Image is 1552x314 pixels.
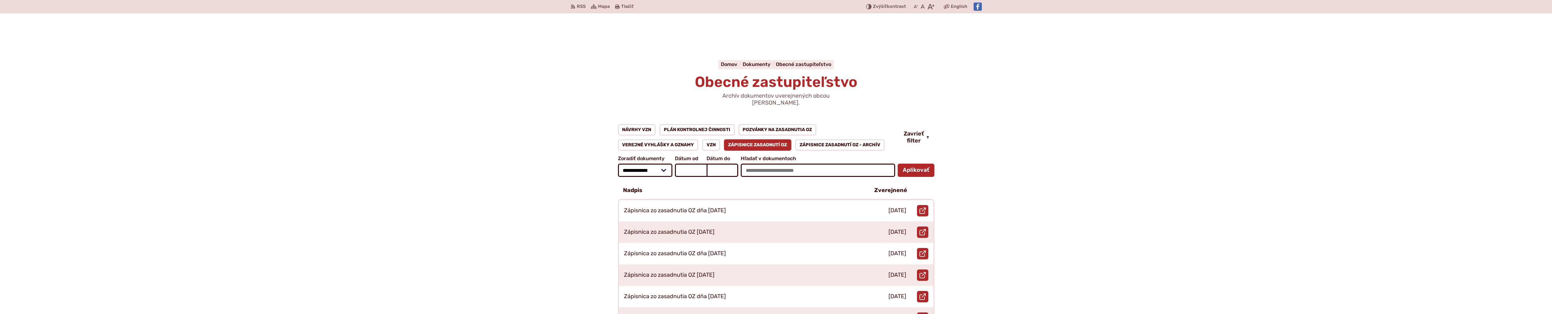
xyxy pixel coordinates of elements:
span: Dátum od [675,156,707,161]
p: Zverejnené [874,187,907,194]
p: [DATE] [888,207,906,214]
span: Zavrieť filter [904,130,924,144]
p: Zápisnica zo zasadnutia OZ dňa [DATE] [624,293,726,300]
a: Zápisnice zasadnutí OZ [724,139,792,151]
span: Tlačiť [621,4,633,9]
span: Obecné zastupiteľstvo [695,73,857,91]
a: English [950,3,969,10]
p: [DATE] [888,293,906,300]
p: Zápisnica zo zasadnutia OZ dňa [DATE] [624,207,726,214]
span: Mapa [598,3,610,10]
button: Zavrieť filter [899,130,934,144]
a: Obecné zastupiteľstvo [776,61,831,67]
a: Zápisnice zasadnutí OZ - ARCHÍV [795,139,885,151]
a: Verejné vyhlášky a oznamy [618,139,699,151]
span: Zoradiť dokumenty [618,156,673,161]
span: kontrast [873,4,906,9]
a: Dokumenty [743,61,776,67]
button: Aplikovať [898,164,934,177]
select: Zoradiť dokumenty [618,164,673,177]
a: Domov [721,61,743,67]
p: Archív dokumentov uverejnených obcou [PERSON_NAME]. [700,93,852,106]
p: [DATE] [888,250,906,257]
p: Zápisnica zo zasadnutia OZ [DATE] [624,272,714,279]
span: English [951,3,967,10]
span: Domov [721,61,737,67]
input: Dátum od [675,164,707,177]
span: Dokumenty [743,61,770,67]
p: Zápisnica zo zasadnutia OZ [DATE] [624,229,714,236]
a: Pozvánky na zasadnutia OZ [739,124,817,136]
a: VZN [702,139,720,151]
input: Dátum do [707,164,738,177]
p: Nadpis [623,187,642,194]
span: Hľadať v dokumentoch [741,156,895,161]
input: Hľadať v dokumentoch [741,164,895,177]
p: Zápisnica zo zasadnutia OZ dňa [DATE] [624,250,726,257]
p: [DATE] [888,272,906,279]
p: [DATE] [888,229,906,236]
span: RSS [577,3,586,10]
img: Prejsť na Facebook stránku [974,3,982,11]
a: Návrhy VZN [618,124,656,136]
span: Dátum do [707,156,738,161]
a: Plán kontrolnej činnosti [659,124,735,136]
span: Zvýšiť [873,4,887,9]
